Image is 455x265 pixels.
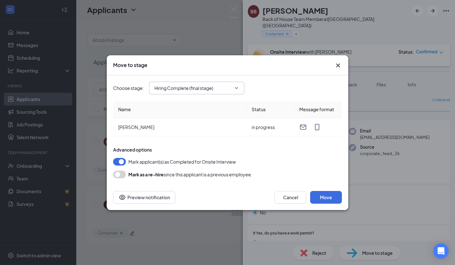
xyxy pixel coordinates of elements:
[128,172,164,177] b: Mark as a re-hire
[128,171,252,178] div: since this applicant is a previous employee.
[113,101,247,118] th: Name
[433,243,449,259] div: Open Intercom Messenger
[310,191,342,204] button: Move
[299,123,307,131] svg: Email
[247,118,294,136] td: in progress
[247,101,294,118] th: Status
[294,101,342,118] th: Message format
[113,191,175,204] button: Preview notificationEye
[128,158,236,166] span: Mark applicant(s) as Completed for Onsite Interview
[313,123,321,131] svg: MobileSms
[118,124,154,130] span: [PERSON_NAME]
[334,62,342,69] svg: Cross
[113,85,144,92] span: Choose stage :
[113,62,147,69] h3: Move to stage
[334,62,342,69] button: Close
[234,85,239,91] svg: ChevronDown
[275,191,306,204] button: Cancel
[113,146,342,153] div: Advanced options
[119,194,126,201] svg: Eye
